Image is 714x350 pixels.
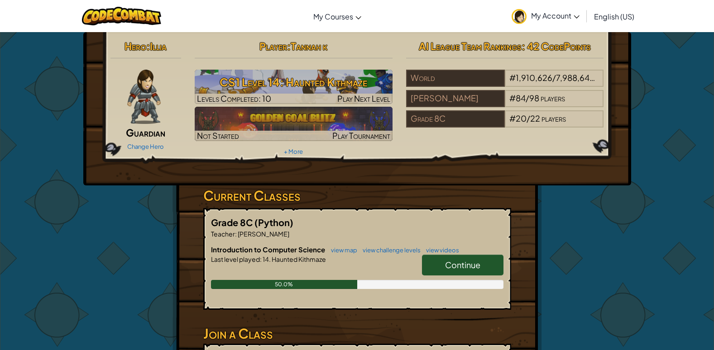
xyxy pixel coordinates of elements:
[527,113,530,123] span: /
[530,113,540,123] span: 22
[211,280,357,289] div: 50.0%
[126,126,165,139] span: Guardian
[211,255,260,263] span: Last level played
[197,130,239,141] span: Not Started
[332,130,390,141] span: Play Tournament
[541,93,565,103] span: players
[235,230,237,238] span: :
[594,12,634,21] span: English (US)
[516,113,527,123] span: 20
[271,255,326,263] span: Haunted Kithmaze
[507,2,584,30] a: My Account
[529,93,539,103] span: 98
[195,70,393,104] a: Play Next Level
[203,323,511,344] h3: Join a Class
[197,93,271,104] span: Levels Completed: 10
[309,4,366,28] a: My Courses
[195,70,393,104] img: CS1 Level 14: Haunted Kithmaze
[326,246,357,254] a: view map
[406,110,505,128] div: Grade 8C
[512,9,527,24] img: avatar
[150,40,167,52] span: Illia
[406,78,604,89] a: World#1,910,626/7,988,643players
[419,40,522,52] span: AI League Team Rankings
[211,217,254,228] span: Grade 8C
[260,255,262,263] span: :
[509,113,516,123] span: #
[127,70,160,124] img: guardian-pose.png
[358,246,421,254] a: view challenge levels
[516,72,552,83] span: 1,910,626
[291,40,327,52] span: Tannah k
[203,185,511,206] h3: Current Classes
[287,40,291,52] span: :
[556,72,595,83] span: 7,988,643
[195,107,393,141] img: Golden Goal
[509,72,516,83] span: #
[552,72,556,83] span: /
[516,93,526,103] span: 84
[284,148,303,155] a: + More
[211,245,326,254] span: Introduction to Computer Science
[531,11,580,20] span: My Account
[596,72,620,83] span: players
[589,4,639,28] a: English (US)
[406,119,604,129] a: Grade 8C#20/22players
[254,217,293,228] span: (Python)
[262,255,271,263] span: 14.
[337,93,390,104] span: Play Next Level
[541,113,566,123] span: players
[125,40,146,52] span: Hero
[146,40,150,52] span: :
[406,70,505,87] div: World
[211,230,235,238] span: Teacher
[237,230,289,238] span: [PERSON_NAME]
[313,12,353,21] span: My Courses
[127,143,164,150] a: Change Hero
[82,7,161,25] img: CodeCombat logo
[526,93,529,103] span: /
[509,93,516,103] span: #
[195,107,393,141] a: Not StartedPlay Tournament
[195,72,393,92] h3: CS1 Level 14: Haunted Kithmaze
[406,99,604,109] a: [PERSON_NAME]#84/98players
[406,90,505,107] div: [PERSON_NAME]
[522,40,591,52] span: : 42 CodePoints
[259,40,287,52] span: Player
[445,260,480,270] span: Continue
[422,246,459,254] a: view videos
